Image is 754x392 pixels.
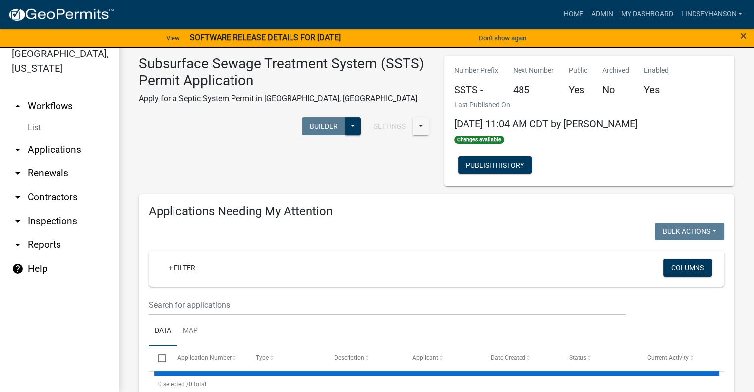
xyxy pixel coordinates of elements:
a: My Dashboard [617,5,677,24]
datatable-header-cell: Application Number [168,346,246,370]
datatable-header-cell: Date Created [481,346,560,370]
a: Lindseyhanson [677,5,746,24]
span: Application Number [177,354,232,361]
h5: Yes [644,84,669,96]
button: Columns [663,259,712,277]
span: [DATE] 11:04 AM CDT by [PERSON_NAME] [454,118,638,130]
button: Bulk Actions [655,223,724,240]
p: Archived [602,65,629,76]
datatable-header-cell: Applicant [403,346,481,370]
h3: Subsurface Sewage Treatment System (SSTS) Permit Application [139,56,429,89]
button: Publish History [458,156,532,174]
p: Apply for a Septic System Permit in [GEOGRAPHIC_DATA], [GEOGRAPHIC_DATA] [139,93,429,105]
datatable-header-cell: Type [246,346,324,370]
button: Don't show again [475,30,530,46]
h5: SSTS - [454,84,498,96]
i: arrow_drop_down [12,144,24,156]
p: Number Prefix [454,65,498,76]
wm-modal-confirm: Workflow Publish History [458,162,532,169]
span: × [740,29,747,43]
datatable-header-cell: Description [325,346,403,370]
span: Date Created [491,354,525,361]
span: Status [569,354,586,361]
a: View [162,30,184,46]
span: Changes available [454,136,505,144]
p: Public [569,65,587,76]
datatable-header-cell: Status [560,346,638,370]
h5: 485 [513,84,554,96]
button: Builder [302,117,346,135]
i: arrow_drop_down [12,215,24,227]
i: arrow_drop_down [12,239,24,251]
a: Admin [587,5,617,24]
h4: Applications Needing My Attention [149,204,724,219]
datatable-header-cell: Select [149,346,168,370]
i: help [12,263,24,275]
span: Type [256,354,269,361]
a: Data [149,315,177,347]
a: Home [559,5,587,24]
i: arrow_drop_up [12,100,24,112]
p: Last Published On [454,100,638,110]
span: Current Activity [647,354,689,361]
datatable-header-cell: Current Activity [638,346,716,370]
span: Description [334,354,364,361]
a: + Filter [161,259,203,277]
input: Search for applications [149,295,626,315]
strong: SOFTWARE RELEASE DETAILS FOR [DATE] [190,33,341,42]
h5: Yes [569,84,587,96]
button: Settings [366,117,413,135]
p: Enabled [644,65,669,76]
p: Next Number [513,65,554,76]
i: arrow_drop_down [12,168,24,179]
button: Close [740,30,747,42]
a: Map [177,315,204,347]
span: Applicant [412,354,438,361]
h5: No [602,84,629,96]
i: arrow_drop_down [12,191,24,203]
span: 0 selected / [158,381,189,388]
